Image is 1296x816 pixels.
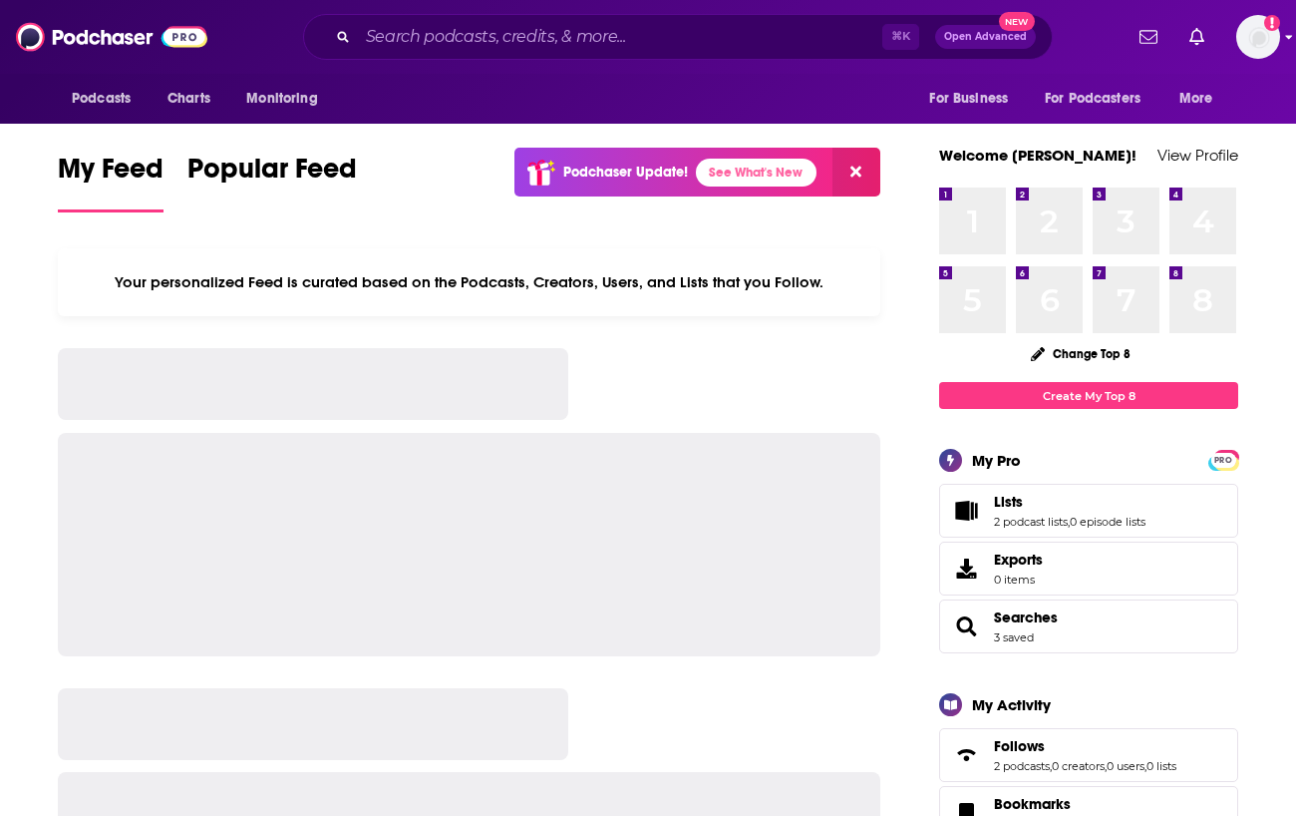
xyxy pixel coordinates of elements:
span: , [1144,759,1146,773]
span: Searches [939,600,1238,653]
span: Follows [939,728,1238,782]
button: open menu [1032,80,1169,118]
span: Exports [994,551,1043,569]
input: Search podcasts, credits, & more... [358,21,882,53]
button: open menu [1165,80,1238,118]
a: Follows [946,741,986,769]
span: Podcasts [72,85,131,113]
span: Lists [994,493,1023,511]
a: 2 podcast lists [994,515,1068,529]
svg: Add a profile image [1264,15,1280,31]
a: PRO [1211,452,1235,467]
div: Your personalized Feed is curated based on the Podcasts, Creators, Users, and Lists that you Follow. [58,248,880,316]
span: My Feed [58,152,163,198]
a: View Profile [1157,146,1238,165]
img: Podchaser - Follow, Share and Rate Podcasts [16,18,207,56]
span: , [1105,759,1107,773]
a: Lists [994,493,1145,511]
button: Change Top 8 [1019,341,1142,366]
a: Popular Feed [187,152,357,212]
a: 0 lists [1146,759,1176,773]
a: Lists [946,497,986,525]
span: For Business [929,85,1008,113]
span: Popular Feed [187,152,357,198]
span: Open Advanced [944,32,1027,42]
a: 0 creators [1052,759,1105,773]
span: Charts [167,85,210,113]
a: Follows [994,737,1176,755]
a: See What's New [696,159,816,187]
div: Search podcasts, credits, & more... [303,14,1053,60]
span: Lists [939,484,1238,538]
span: Exports [946,555,986,583]
div: My Activity [972,695,1051,714]
span: Follows [994,737,1045,755]
a: Searches [946,612,986,640]
div: My Pro [972,451,1021,470]
span: Logged in as M13investing [1236,15,1280,59]
a: My Feed [58,152,163,212]
a: Create My Top 8 [939,382,1238,409]
a: 0 episode lists [1070,515,1145,529]
a: 0 users [1107,759,1144,773]
a: 3 saved [994,630,1034,644]
img: User Profile [1236,15,1280,59]
a: Show notifications dropdown [1181,20,1212,54]
span: 0 items [994,573,1043,587]
span: New [999,12,1035,31]
span: Monitoring [246,85,317,113]
a: 2 podcasts [994,759,1050,773]
span: , [1050,759,1052,773]
span: , [1068,515,1070,529]
span: ⌘ K [882,24,919,50]
button: Show profile menu [1236,15,1280,59]
a: Show notifications dropdown [1132,20,1165,54]
button: open menu [58,80,157,118]
a: Bookmarks [994,795,1111,813]
button: Open AdvancedNew [935,25,1036,49]
span: PRO [1211,453,1235,468]
span: More [1179,85,1213,113]
span: Bookmarks [994,795,1071,813]
span: For Podcasters [1045,85,1140,113]
a: Exports [939,542,1238,596]
button: open menu [232,80,343,118]
button: open menu [915,80,1033,118]
a: Welcome [PERSON_NAME]! [939,146,1136,165]
p: Podchaser Update! [563,164,688,181]
a: Searches [994,609,1058,626]
a: Charts [155,80,222,118]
